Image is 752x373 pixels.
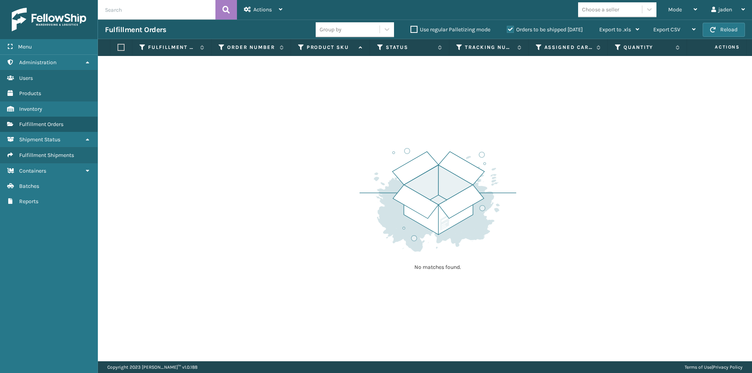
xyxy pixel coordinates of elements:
[253,6,272,13] span: Actions
[653,26,680,33] span: Export CSV
[624,44,672,51] label: Quantity
[689,41,745,54] span: Actions
[107,361,197,373] p: Copyright 2023 [PERSON_NAME]™ v 1.0.188
[582,5,619,14] div: Choose a seller
[703,23,745,37] button: Reload
[227,44,275,51] label: Order Number
[668,6,682,13] span: Mode
[18,43,32,50] span: Menu
[410,26,490,33] label: Use regular Palletizing mode
[465,44,513,51] label: Tracking Number
[320,25,342,34] div: Group by
[19,90,41,97] span: Products
[19,106,42,112] span: Inventory
[19,183,39,189] span: Batches
[19,168,46,174] span: Containers
[713,364,743,370] a: Privacy Policy
[599,26,631,33] span: Export to .xls
[19,136,60,143] span: Shipment Status
[19,75,33,81] span: Users
[148,44,196,51] label: Fulfillment Order Id
[507,26,583,33] label: Orders to be shipped [DATE]
[685,364,712,370] a: Terms of Use
[19,121,63,128] span: Fulfillment Orders
[19,198,38,205] span: Reports
[544,44,593,51] label: Assigned Carrier Service
[685,361,743,373] div: |
[307,44,355,51] label: Product SKU
[12,8,86,31] img: logo
[105,25,166,34] h3: Fulfillment Orders
[19,59,56,66] span: Administration
[386,44,434,51] label: Status
[19,152,74,159] span: Fulfillment Shipments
